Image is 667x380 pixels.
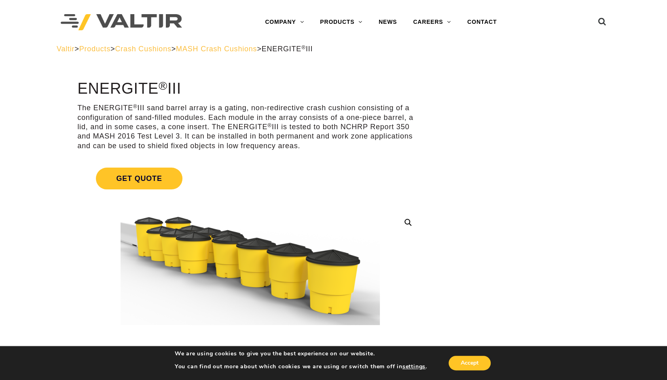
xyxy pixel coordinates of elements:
sup: ® [267,122,272,128]
img: Valtir [61,14,182,31]
a: NEWS [371,14,405,30]
sup: ® [159,79,167,92]
a: CAREERS [405,14,459,30]
div: > > > > [57,44,610,54]
span: ENERGITE III [262,45,313,53]
h1: ENERGITE III [77,80,423,97]
button: settings [402,363,426,370]
sup: ® [133,103,138,109]
a: PRODUCTS [312,14,371,30]
a: MASH Crash Cushions [176,45,257,53]
sup: ® [301,44,306,50]
a: Crash Cushions [115,45,171,53]
p: The ENERGITE III sand barrel array is a gating, non-redirective crash cushion consisting of a con... [77,103,423,151]
a: Valtir [57,45,74,53]
a: CONTACT [459,14,505,30]
a: COMPANY [257,14,312,30]
a: Products [79,45,110,53]
p: We are using cookies to give you the best experience on our website. [175,350,427,357]
p: You can find out more about which cookies we are using or switch them off in . [175,363,427,370]
button: Accept [449,356,491,370]
a: Get Quote [77,158,423,199]
span: Get Quote [96,168,182,189]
